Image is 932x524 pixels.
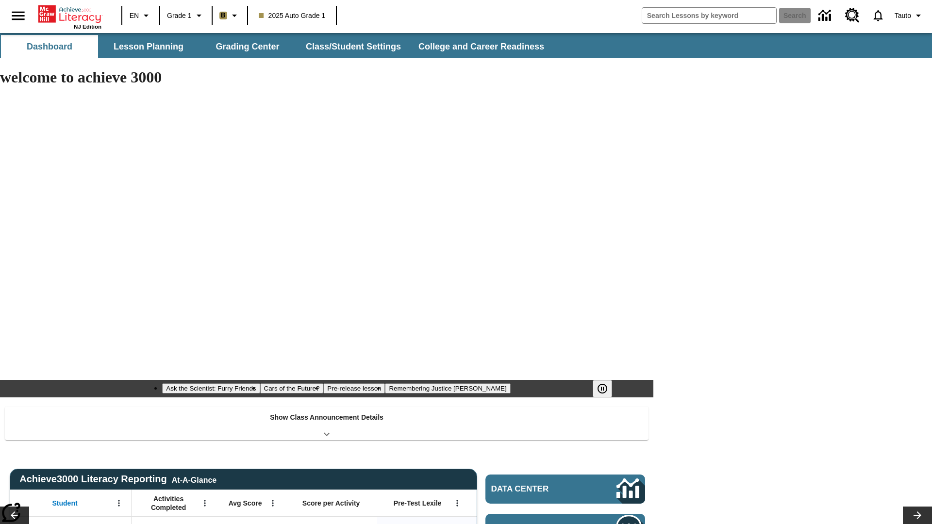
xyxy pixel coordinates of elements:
div: At-A-Glance [172,474,216,485]
span: 2025 Auto Grade 1 [259,11,326,21]
button: Lesson Planning [100,35,197,58]
span: Data Center [491,484,583,494]
a: Home [38,4,101,24]
button: Language: EN, Select a language [125,7,156,24]
span: Grade 1 [167,11,192,21]
button: Open Menu [112,496,126,510]
button: Grading Center [199,35,296,58]
span: Avg Score [229,499,262,508]
input: search field [642,8,776,23]
button: Boost Class color is light brown. Change class color [216,7,244,24]
button: Open side menu [4,1,33,30]
div: Show Class Announcement Details [5,407,649,440]
button: Open Menu [266,496,280,510]
span: EN [130,11,139,21]
button: Open Menu [450,496,465,510]
span: Achieve3000 Literacy Reporting [19,474,216,485]
span: B [221,9,226,21]
span: Pre-Test Lexile [394,499,442,508]
button: Open Menu [198,496,212,510]
span: Activities Completed [136,494,200,512]
span: Score per Activity [302,499,360,508]
span: Tauto [895,11,911,21]
button: Dashboard [1,35,98,58]
span: Student [52,499,78,508]
button: Lesson carousel, Next [903,507,932,524]
a: Resource Center, Will open in new tab [839,2,865,29]
p: Show Class Announcement Details [270,412,383,423]
button: Slide 4 Remembering Justice O'Connor [385,383,510,393]
button: Class/Student Settings [298,35,409,58]
a: Data Center [813,2,839,29]
button: Pause [593,380,612,397]
button: Slide 1 Ask the Scientist: Furry Friends [162,383,260,393]
button: College and Career Readiness [411,35,552,58]
div: Home [38,3,101,30]
a: Notifications [865,3,891,28]
span: NJ Edition [74,24,101,30]
button: Slide 2 Cars of the Future? [260,383,324,393]
button: Grade: Grade 1, Select a grade [163,7,209,24]
button: Profile/Settings [891,7,928,24]
div: Pause [593,380,622,397]
button: Slide 3 Pre-release lesson [323,383,385,393]
a: Data Center [485,475,645,504]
